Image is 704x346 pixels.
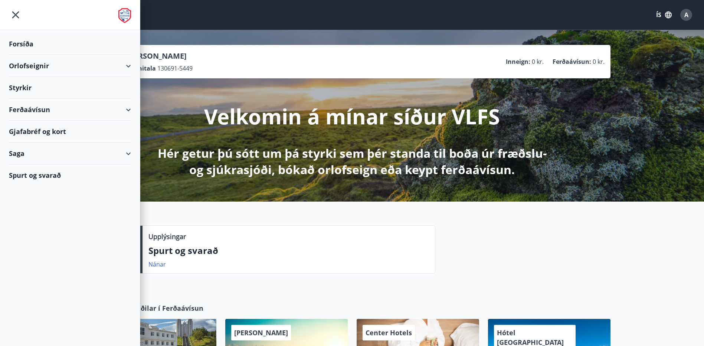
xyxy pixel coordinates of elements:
button: menu [9,8,22,22]
button: A [677,6,695,24]
span: [PERSON_NAME] [234,328,288,337]
p: Ferðaávísun : [553,58,591,66]
button: ÍS [652,8,676,22]
p: Inneign : [506,58,530,66]
p: [PERSON_NAME] [127,51,193,61]
span: 0 kr. [532,58,544,66]
p: Spurt og svarað [148,244,429,257]
div: Spurt og svarað [9,164,131,186]
div: Orlofseignir [9,55,131,77]
p: Hér getur þú sótt um þá styrki sem þér standa til boða úr fræðslu- og sjúkrasjóði, bókað orlofsei... [156,145,548,178]
div: Ferðaávísun [9,99,131,121]
img: union_logo [118,8,131,23]
p: Upplýsingar [148,232,186,241]
div: Forsíða [9,33,131,55]
div: Gjafabréf og kort [9,121,131,143]
span: Samstarfsaðilar í Ferðaávísun [103,303,203,313]
p: Velkomin á mínar síður VLFS [204,102,500,130]
span: 130691-5449 [157,64,193,72]
span: 0 kr. [593,58,605,66]
div: Saga [9,143,131,164]
span: A [684,11,688,19]
a: Nánar [148,260,166,268]
div: Styrkir [9,77,131,99]
span: Center Hotels [366,328,412,337]
p: Kennitala [127,64,156,72]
